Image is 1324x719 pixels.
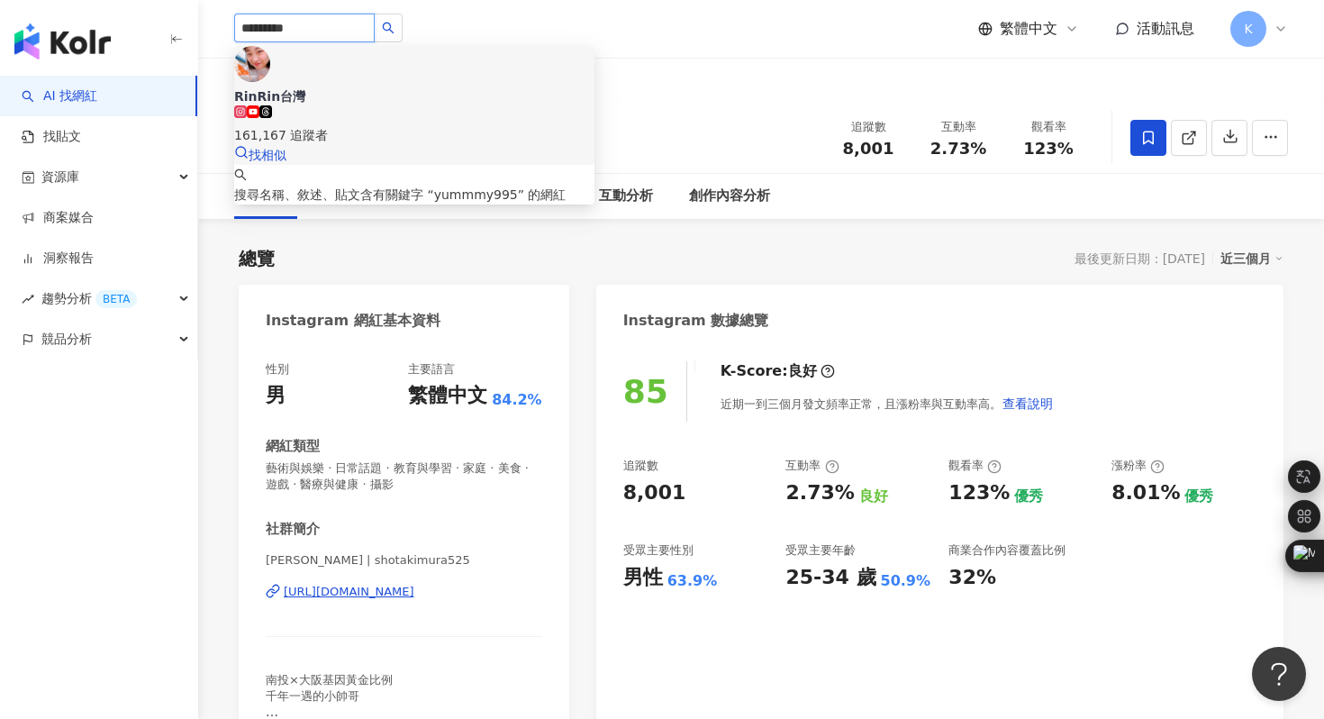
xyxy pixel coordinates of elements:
[689,186,770,207] div: 創作內容分析
[623,373,668,410] div: 85
[14,23,111,59] img: logo
[948,564,996,592] div: 32%
[599,186,653,207] div: 互動分析
[788,361,817,381] div: 良好
[623,311,769,331] div: Instagram 數據總覽
[785,542,856,559] div: 受眾主要年齡
[234,148,286,162] a: 找相似
[41,319,92,359] span: 競品分析
[843,139,894,158] span: 8,001
[266,552,542,569] span: [PERSON_NAME] | shotakimura525
[623,458,658,474] div: 追蹤數
[721,386,1054,422] div: 近期一到三個月發文頻率正常，且漲粉率與互動率高。
[623,479,686,507] div: 8,001
[266,361,289,378] div: 性別
[1111,479,1180,507] div: 8.01%
[623,564,663,592] div: 男性
[1014,487,1043,506] div: 優秀
[834,118,902,136] div: 追蹤數
[623,542,694,559] div: 受眾主要性別
[667,571,718,591] div: 63.9%
[266,382,286,410] div: 男
[930,140,986,158] span: 2.73%
[408,361,455,378] div: 主要語言
[234,168,247,181] span: search
[22,87,97,105] a: searchAI 找網紅
[1075,251,1205,266] div: 最後更新日期：[DATE]
[22,209,94,227] a: 商案媒合
[408,382,487,410] div: 繁體中文
[22,293,34,305] span: rise
[266,460,542,493] span: 藝術與娛樂 · 日常話題 · 教育與學習 · 家庭 · 美食 · 遊戲 · 醫療與健康 · 攝影
[266,311,440,331] div: Instagram 網紅基本資料
[1002,396,1053,411] span: 查看說明
[266,520,320,539] div: 社群簡介
[41,278,137,319] span: 趨勢分析
[382,22,394,34] span: search
[266,437,320,456] div: 網紅類型
[924,118,993,136] div: 互動率
[785,458,839,474] div: 互動率
[881,571,931,591] div: 50.9%
[234,125,594,145] div: 161,167 追蹤者
[948,542,1066,559] div: 商業合作內容覆蓋比例
[1137,20,1194,37] span: 活動訊息
[249,148,286,162] span: 找相似
[266,584,542,600] a: [URL][DOMAIN_NAME]
[785,564,875,592] div: 25-34 歲
[41,157,79,197] span: 資源庫
[234,185,594,205] div: 搜尋名稱、敘述、貼文含有關鍵字 “ ” 的網紅
[234,87,594,105] div: RinRin台灣
[1000,19,1057,39] span: 繁體中文
[1220,247,1283,270] div: 近三個月
[721,361,835,381] div: K-Score :
[22,250,94,268] a: 洞察報告
[234,46,270,82] img: KOL Avatar
[1014,118,1083,136] div: 觀看率
[948,479,1010,507] div: 123%
[95,290,137,308] div: BETA
[1252,647,1306,701] iframe: Help Scout Beacon - Open
[492,390,542,410] span: 84.2%
[785,479,854,507] div: 2.73%
[1244,19,1252,39] span: K
[1002,386,1054,422] button: 查看說明
[1184,487,1213,506] div: 優秀
[434,187,518,202] span: yummmy995
[1023,140,1074,158] span: 123%
[22,128,81,146] a: 找貼文
[859,487,888,506] div: 良好
[284,584,414,600] div: [URL][DOMAIN_NAME]
[239,246,275,271] div: 總覽
[948,458,1002,474] div: 觀看率
[1111,458,1165,474] div: 漲粉率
